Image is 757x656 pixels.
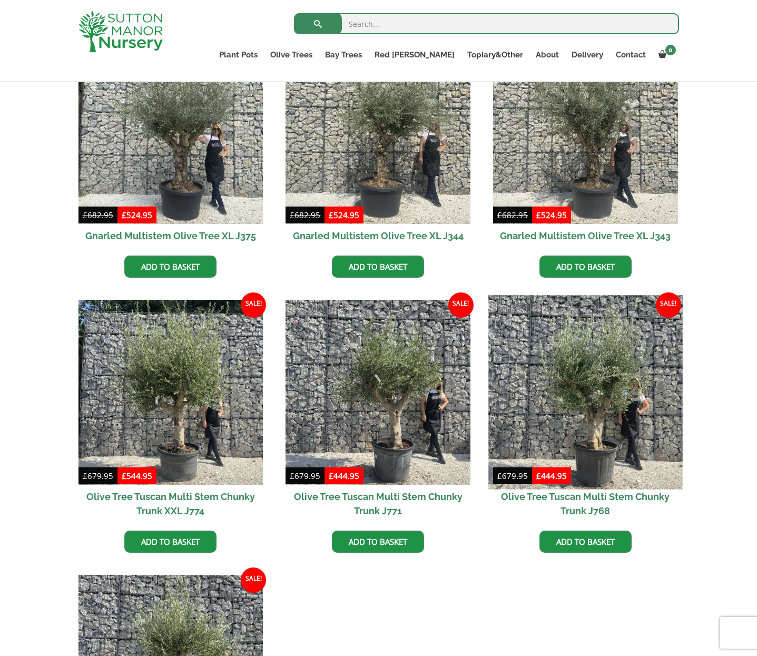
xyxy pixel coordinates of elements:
[290,471,294,481] span: £
[122,471,152,481] bdi: 544.95
[497,210,528,220] bdi: 682.95
[124,531,217,553] a: Add to basket: “Olive Tree Tuscan Multi Stem Chunky Trunk XXL J774”
[493,224,678,248] h2: Gnarled Multistem Olive Tree XL J343
[652,47,679,62] a: 0
[286,40,470,248] a: Sale! Gnarled Multistem Olive Tree XL J344
[286,300,470,485] img: Olive Tree Tuscan Multi Stem Chunky Trunk J771
[264,47,319,62] a: Olive Trees
[539,531,632,553] a: Add to basket: “Olive Tree Tuscan Multi Stem Chunky Trunk J768”
[497,471,502,481] span: £
[536,471,541,481] span: £
[290,210,320,220] bdi: 682.95
[294,13,679,34] input: Search...
[213,47,264,62] a: Plant Pots
[78,224,263,248] h2: Gnarled Multistem Olive Tree XL J375
[656,292,681,318] span: Sale!
[565,47,609,62] a: Delivery
[493,300,678,523] a: Sale! Olive Tree Tuscan Multi Stem Chunky Trunk J768
[78,300,263,485] img: Olive Tree Tuscan Multi Stem Chunky Trunk XXL J774
[83,210,87,220] span: £
[609,47,652,62] a: Contact
[329,210,359,220] bdi: 524.95
[286,224,470,248] h2: Gnarled Multistem Olive Tree XL J344
[329,471,359,481] bdi: 444.95
[124,256,217,278] a: Add to basket: “Gnarled Multistem Olive Tree XL J375”
[122,210,126,220] span: £
[461,47,529,62] a: Topiary&Other
[78,40,263,248] a: Sale! Gnarled Multistem Olive Tree XL J375
[241,567,266,593] span: Sale!
[332,256,424,278] a: Add to basket: “Gnarled Multistem Olive Tree XL J344”
[83,471,113,481] bdi: 679.95
[493,485,678,523] h2: Olive Tree Tuscan Multi Stem Chunky Trunk J768
[83,471,87,481] span: £
[448,292,474,318] span: Sale!
[536,210,541,220] span: £
[78,40,263,224] img: Gnarled Multistem Olive Tree XL J375
[78,485,263,523] h2: Olive Tree Tuscan Multi Stem Chunky Trunk XXL J774
[665,45,676,55] span: 0
[493,40,678,248] a: Sale! Gnarled Multistem Olive Tree XL J343
[290,210,294,220] span: £
[122,471,126,481] span: £
[493,40,678,224] img: Gnarled Multistem Olive Tree XL J343
[319,47,368,62] a: Bay Trees
[536,471,567,481] bdi: 444.95
[329,210,333,220] span: £
[286,40,470,224] img: Gnarled Multistem Olive Tree XL J344
[83,210,113,220] bdi: 682.95
[122,210,152,220] bdi: 524.95
[497,471,528,481] bdi: 679.95
[241,292,266,318] span: Sale!
[78,11,163,52] img: logo
[290,471,320,481] bdi: 679.95
[536,210,567,220] bdi: 524.95
[332,531,424,553] a: Add to basket: “Olive Tree Tuscan Multi Stem Chunky Trunk J771”
[329,471,333,481] span: £
[286,300,470,523] a: Sale! Olive Tree Tuscan Multi Stem Chunky Trunk J771
[368,47,461,62] a: Red [PERSON_NAME]
[488,296,682,489] img: Olive Tree Tuscan Multi Stem Chunky Trunk J768
[286,485,470,523] h2: Olive Tree Tuscan Multi Stem Chunky Trunk J771
[529,47,565,62] a: About
[78,300,263,523] a: Sale! Olive Tree Tuscan Multi Stem Chunky Trunk XXL J774
[539,256,632,278] a: Add to basket: “Gnarled Multistem Olive Tree XL J343”
[497,210,502,220] span: £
